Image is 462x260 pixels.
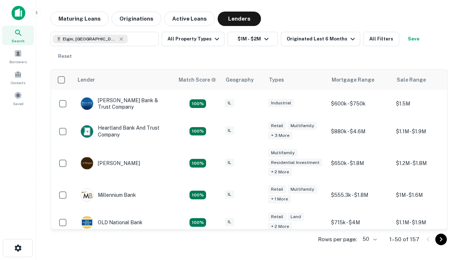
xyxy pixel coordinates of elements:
div: Matching Properties: 20, hasApolloMatch: undefined [189,127,206,136]
td: $650k - $1.8M [327,145,392,182]
div: Matching Properties: 22, hasApolloMatch: undefined [189,218,206,227]
button: Originations [112,12,161,26]
div: + 2 more [268,222,292,231]
th: Geography [221,70,265,90]
button: Active Loans [164,12,215,26]
td: $1.2M - $1.8M [392,145,457,182]
h6: Match Score [179,76,215,84]
div: [PERSON_NAME] [80,157,140,170]
a: Saved [2,88,34,108]
div: Industrial [268,99,294,107]
button: Go to next page [435,234,447,245]
img: picture [81,97,93,110]
div: Originated Last 6 Months [287,35,357,43]
div: Retail [268,122,286,130]
div: Lender [78,75,95,84]
img: capitalize-icon.png [12,6,25,20]
th: Mortgage Range [327,70,392,90]
img: picture [81,216,93,229]
th: Types [265,70,327,90]
button: All Filters [363,32,399,46]
td: $555.3k - $1.8M [327,181,392,209]
div: Mortgage Range [332,75,374,84]
td: $600k - $750k [327,90,392,117]
div: Matching Properties: 28, hasApolloMatch: undefined [189,99,206,108]
button: Maturing Loans [51,12,109,26]
img: picture [81,157,93,169]
th: Capitalize uses an advanced AI algorithm to match your search with the best lender. The match sco... [174,70,221,90]
a: Contacts [2,68,34,87]
div: Heartland Bank And Trust Company [80,125,167,138]
div: Multifamily [288,122,317,130]
span: Saved [13,101,23,107]
div: Types [269,75,284,84]
div: 50 [360,234,378,244]
div: Sale Range [397,75,426,84]
div: Retail [268,213,286,221]
div: IL [225,99,234,107]
button: $1M - $2M [227,32,278,46]
button: Lenders [218,12,261,26]
span: Search [12,38,25,44]
div: Land [288,213,304,221]
a: Search [2,26,34,45]
div: Multifamily [268,149,297,157]
iframe: Chat Widget [426,179,462,214]
button: All Property Types [162,32,225,46]
button: Save your search to get updates of matches that match your search criteria. [402,32,425,46]
div: + 3 more [268,131,292,140]
div: + 1 more [268,195,291,203]
td: $1.5M [392,90,457,117]
td: $1.1M - $1.9M [392,117,457,145]
div: [PERSON_NAME] Bank & Trust Company [80,97,167,110]
div: Retail [268,185,286,194]
div: Multifamily [288,185,317,194]
div: IL [225,218,234,226]
div: IL [225,159,234,167]
div: Matching Properties: 16, hasApolloMatch: undefined [189,191,206,199]
div: + 2 more [268,168,292,176]
div: OLD National Bank [80,216,143,229]
span: Borrowers [9,59,27,65]
button: Reset [53,49,77,64]
img: picture [81,125,93,138]
div: IL [225,126,234,135]
div: Residential Investment [268,159,322,167]
div: Matching Properties: 23, hasApolloMatch: undefined [189,159,206,168]
span: Elgin, [GEOGRAPHIC_DATA], [GEOGRAPHIC_DATA] [63,36,117,42]
p: Rows per page: [318,235,357,244]
th: Lender [73,70,174,90]
td: $1M - $1.6M [392,181,457,209]
th: Sale Range [392,70,457,90]
td: $715k - $4M [327,209,392,236]
td: $880k - $4.6M [327,117,392,145]
div: Geography [226,75,254,84]
button: Originated Last 6 Months [281,32,360,46]
a: Borrowers [2,47,34,66]
img: picture [81,189,93,201]
div: Millennium Bank [80,188,136,201]
p: 1–50 of 157 [389,235,419,244]
td: $1.1M - $1.9M [392,209,457,236]
span: Contacts [11,80,25,86]
div: IL [225,190,234,199]
div: Capitalize uses an advanced AI algorithm to match your search with the best lender. The match sco... [179,76,216,84]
